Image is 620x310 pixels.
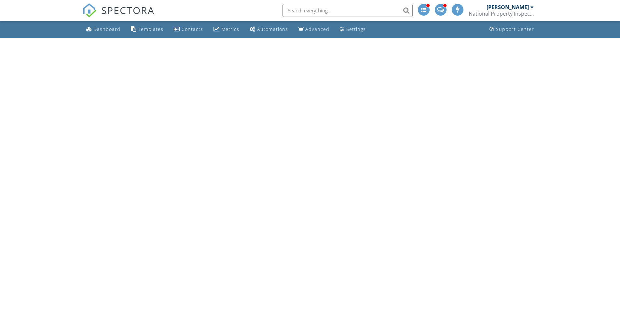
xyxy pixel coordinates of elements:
[337,23,368,35] a: Settings
[128,23,166,35] a: Templates
[182,26,203,32] div: Contacts
[247,23,291,35] a: Automations (Advanced)
[346,26,366,32] div: Settings
[257,26,288,32] div: Automations
[496,26,534,32] div: Support Center
[487,23,537,35] a: Support Center
[138,26,163,32] div: Templates
[296,23,332,35] a: Advanced
[93,26,120,32] div: Dashboard
[469,10,534,17] div: National Property Inspections
[487,4,529,10] div: [PERSON_NAME]
[282,4,413,17] input: Search everything...
[171,23,206,35] a: Contacts
[84,23,123,35] a: Dashboard
[211,23,242,35] a: Metrics
[305,26,329,32] div: Advanced
[221,26,239,32] div: Metrics
[82,3,97,18] img: The Best Home Inspection Software - Spectora
[101,3,155,17] span: SPECTORA
[82,9,155,22] a: SPECTORA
